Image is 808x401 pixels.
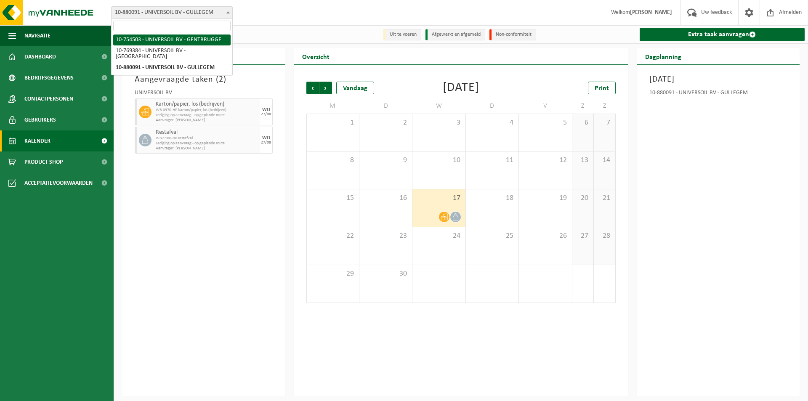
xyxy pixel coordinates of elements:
span: 6 [577,118,589,127]
td: M [306,98,359,114]
span: Acceptatievoorwaarden [24,173,93,194]
div: [DATE] [443,82,479,94]
li: 10-769384 - UNIVERSOIL BV - [GEOGRAPHIC_DATA] [113,45,231,62]
span: Gebruikers [24,109,56,130]
span: 10 [417,156,461,165]
li: 10-880091 - UNIVERSOIL BV - GULLEGEM [113,62,231,73]
span: 30 [364,269,408,279]
td: D [466,98,519,114]
span: Contactpersonen [24,88,73,109]
div: Vandaag [336,82,374,94]
a: Extra taak aanvragen [640,28,805,41]
span: Lediging op aanvraag - op geplande route [156,141,258,146]
div: 10-880091 - UNIVERSOIL BV - GULLEGEM [649,90,787,98]
span: Product Shop [24,151,63,173]
span: 19 [523,194,567,203]
span: 2 [219,75,223,84]
span: 4 [470,118,514,127]
li: 10-754503 - UNIVERSOIL BV - GENTBRUGGE [113,35,231,45]
span: Navigatie [24,25,50,46]
span: 27 [577,231,589,241]
span: 22 [311,231,355,241]
span: 10-880091 - UNIVERSOIL BV - GULLEGEM [112,7,232,19]
li: Non-conformiteit [489,29,536,40]
span: 25 [470,231,514,241]
span: 20 [577,194,589,203]
span: 8 [311,156,355,165]
span: 18 [470,194,514,203]
td: V [519,98,572,114]
span: Print [595,85,609,92]
span: 28 [598,231,611,241]
div: 27/08 [261,141,271,145]
td: Z [594,98,615,114]
h3: [DATE] [649,73,787,86]
td: Z [572,98,594,114]
span: 11 [470,156,514,165]
span: Kalender [24,130,50,151]
span: 7 [598,118,611,127]
span: Vorige [306,82,319,94]
h3: Aangevraagde taken ( ) [135,73,273,86]
span: 10-880091 - UNIVERSOIL BV - GULLEGEM [111,6,233,19]
span: Lediging op aanvraag - op geplande route [156,113,258,118]
span: 1 [311,118,355,127]
span: Volgende [319,82,332,94]
span: 24 [417,231,461,241]
td: D [359,98,412,114]
li: Uit te voeren [383,29,421,40]
div: WO [262,107,270,112]
strong: [PERSON_NAME] [630,9,672,16]
span: 12 [523,156,567,165]
td: W [412,98,465,114]
span: Aanvrager: [PERSON_NAME] [156,146,258,151]
span: Restafval [156,129,258,136]
h2: Overzicht [294,48,338,64]
span: 15 [311,194,355,203]
span: 14 [598,156,611,165]
div: UNIVERSOIL BV [135,90,273,98]
span: Dashboard [24,46,56,67]
span: 29 [311,269,355,279]
span: 26 [523,231,567,241]
span: 5 [523,118,567,127]
span: 17 [417,194,461,203]
span: WB-0370-HP karton/papier, los (bedrijven) [156,108,258,113]
span: 21 [598,194,611,203]
span: 3 [417,118,461,127]
span: WB-1100-HP restafval [156,136,258,141]
h2: Dagplanning [637,48,690,64]
span: 9 [364,156,408,165]
a: Print [588,82,616,94]
div: 27/08 [261,112,271,117]
span: 2 [364,118,408,127]
span: 23 [364,231,408,241]
span: 16 [364,194,408,203]
div: WO [262,135,270,141]
span: Karton/papier, los (bedrijven) [156,101,258,108]
span: 13 [577,156,589,165]
span: Bedrijfsgegevens [24,67,74,88]
li: Afgewerkt en afgemeld [425,29,485,40]
span: Aanvrager: [PERSON_NAME] [156,118,258,123]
